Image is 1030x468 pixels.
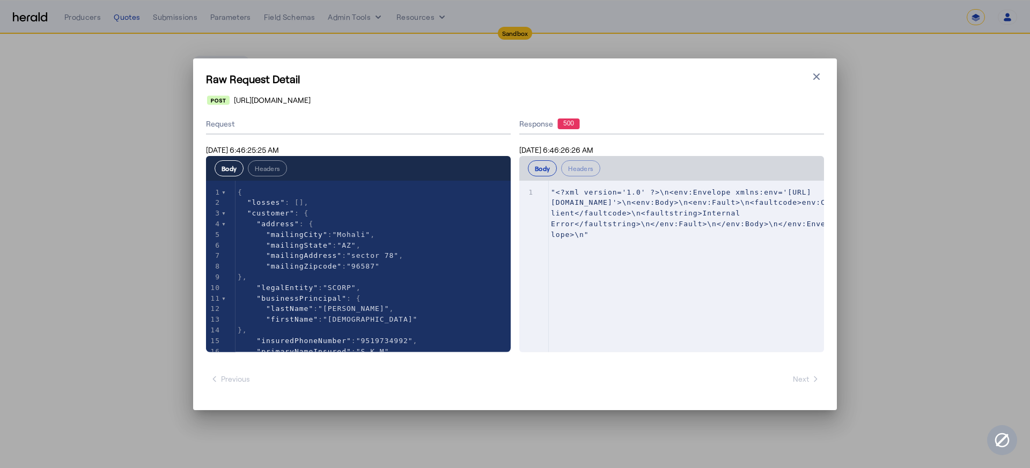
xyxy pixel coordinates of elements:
[206,303,222,314] div: 12
[789,369,824,389] button: Next
[256,294,347,302] span: "businessPrincipal"
[206,325,222,336] div: 14
[238,198,309,206] span: : [],
[266,241,333,249] span: "mailingState"
[206,250,222,261] div: 7
[206,229,222,240] div: 5
[206,187,222,198] div: 1
[206,336,222,346] div: 15
[238,326,247,334] span: },
[356,337,413,345] span: "9519734992"
[266,262,342,270] span: "mailingZipcode"
[206,261,222,272] div: 8
[206,346,222,357] div: 16
[206,369,254,389] button: Previous
[519,118,824,129] div: Response
[206,114,511,135] div: Request
[519,145,593,154] span: [DATE] 6:46:26:26 AM
[238,209,309,217] span: : {
[561,160,600,176] button: Headers
[323,284,356,292] span: "SCORP"
[238,294,361,302] span: : {
[238,231,375,239] span: : ,
[238,241,361,249] span: : ,
[210,374,250,384] span: Previous
[206,293,222,304] div: 11
[248,160,287,176] button: Headers
[234,95,311,106] span: [URL][DOMAIN_NAME]
[323,315,418,323] span: "[DEMOGRAPHIC_DATA]"
[356,347,389,355] span: "S K M"
[238,315,418,323] span: :
[247,209,295,217] span: "customer"
[215,160,244,176] button: Body
[238,251,403,259] span: : ,
[238,304,394,313] span: : ,
[206,272,222,283] div: 9
[238,337,418,345] span: : ,
[206,240,222,251] div: 6
[563,120,574,127] text: 500
[238,262,380,270] span: :
[347,251,399,259] span: "sector 78"
[206,314,222,325] div: 13
[519,187,535,198] div: 1
[256,337,351,345] span: "insuredPhoneNumber"
[333,231,371,239] span: "Mohali"
[528,160,557,176] button: Body
[206,197,222,208] div: 2
[551,188,826,239] span: "<?xml version='1.0' ?>\n<env:Envelope xmlns:env='[URL][DOMAIN_NAME]'>\n<env:Body>\n<env:Fault>\n...
[206,208,222,219] div: 3
[256,220,299,228] span: "address"
[238,347,389,355] span: :
[266,315,318,323] span: "firstName"
[206,219,222,229] div: 4
[238,284,361,292] span: : ,
[256,284,318,292] span: "legalEntity"
[318,304,389,313] span: "[PERSON_NAME]"
[238,220,313,228] span: : {
[347,262,380,270] span: "96587"
[266,231,328,239] span: "mailingCity"
[247,198,285,206] span: "losses"
[266,304,313,313] span: "lastName"
[256,347,351,355] span: "primaryNameInsured"
[206,145,279,154] span: [DATE] 6:46:25:25 AM
[238,273,247,281] span: },
[266,251,342,259] span: "mailingAddress"
[206,283,222,293] div: 10
[337,241,356,249] span: "AZ"
[238,188,242,196] span: {
[206,71,824,86] h1: Raw Request Detail
[793,374,820,384] span: Next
